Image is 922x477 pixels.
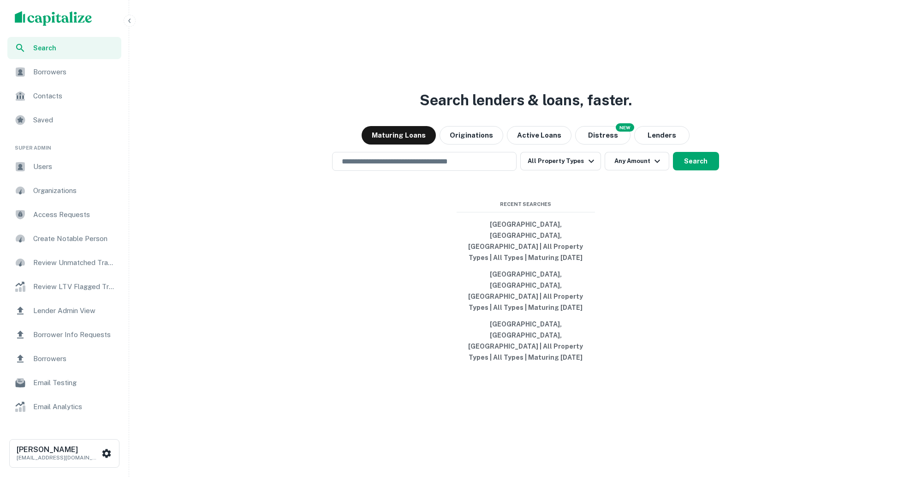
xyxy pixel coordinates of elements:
a: Lender Admin View [7,300,121,322]
button: Search distressed loans with lien and other non-mortgage details. [575,126,631,145]
a: Email Testing [7,372,121,394]
a: Review Unmatched Transactions [7,252,121,274]
span: Recent Searches [457,200,595,208]
span: Users [33,161,116,172]
h6: [PERSON_NAME] [17,446,100,453]
a: Contacts [7,85,121,107]
a: Access Requests [7,204,121,226]
button: Any Amount [605,152,669,170]
span: Borrowers [33,66,116,78]
img: capitalize-logo.png [15,11,92,26]
button: Search [673,152,719,170]
button: [PERSON_NAME][EMAIL_ADDRESS][DOMAIN_NAME] [9,439,119,468]
a: Borrowers [7,61,121,83]
button: Originations [440,126,503,145]
span: Borrowers [33,353,116,364]
a: Organizations [7,180,121,202]
span: Access Requests [33,209,116,220]
span: Borrower Info Requests [33,329,116,340]
span: Saved [33,115,116,126]
iframe: Chat Widget [876,403,922,447]
a: Review LTV Flagged Transactions [7,276,121,298]
button: [GEOGRAPHIC_DATA], [GEOGRAPHIC_DATA], [GEOGRAPHIC_DATA] | All Property Types | All Types | Maturi... [457,316,595,366]
span: Create Notable Person [33,233,116,244]
button: Maturing Loans [362,126,436,145]
p: [EMAIL_ADDRESS][DOMAIN_NAME] [17,453,100,462]
a: Saved [7,109,121,131]
li: Super Admin [7,133,121,156]
a: Search [7,37,121,59]
a: Email Analytics [7,396,121,418]
a: SOS Search [7,420,121,442]
span: SOS Search [33,425,116,436]
span: Email Testing [33,377,116,388]
div: NEW [616,123,634,132]
span: Lender Admin View [33,305,116,316]
button: [GEOGRAPHIC_DATA], [GEOGRAPHIC_DATA], [GEOGRAPHIC_DATA] | All Property Types | All Types | Maturi... [457,266,595,316]
span: Review Unmatched Transactions [33,257,116,268]
button: [GEOGRAPHIC_DATA], [GEOGRAPHIC_DATA], [GEOGRAPHIC_DATA] | All Property Types | All Types | Maturi... [457,216,595,266]
span: Contacts [33,91,116,102]
h3: Search lenders & loans, faster. [420,89,632,111]
button: All Property Types [520,152,601,170]
button: Active Loans [507,126,571,145]
span: Search [33,43,116,53]
a: Borrowers [7,348,121,370]
span: Review LTV Flagged Transactions [33,281,116,292]
span: Email Analytics [33,401,116,412]
a: Users [7,156,121,178]
a: Borrower Info Requests [7,324,121,346]
button: Lenders [634,126,690,145]
a: Create Notable Person [7,228,121,250]
span: Organizations [33,185,116,196]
